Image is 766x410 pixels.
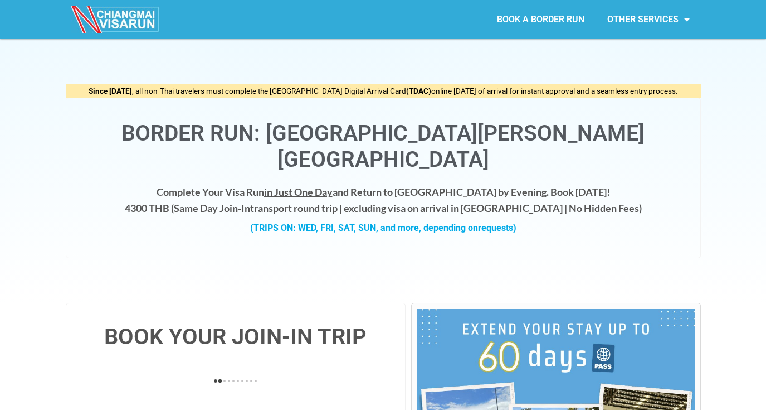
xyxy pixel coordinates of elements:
nav: Menu [383,7,701,32]
strong: Same Day Join-In [174,202,250,214]
a: OTHER SERVICES [596,7,701,32]
span: , all non-Thai travelers must complete the [GEOGRAPHIC_DATA] Digital Arrival Card online [DATE] o... [89,86,678,95]
h1: Border Run: [GEOGRAPHIC_DATA][PERSON_NAME][GEOGRAPHIC_DATA] [77,120,689,173]
strong: (TDAC) [406,86,431,95]
strong: (TRIPS ON: WED, FRI, SAT, SUN, and more, depending on [250,223,516,233]
span: requests) [478,223,516,233]
strong: Since [DATE] [89,86,132,95]
span: in Just One Day [264,186,333,198]
h4: BOOK YOUR JOIN-IN TRIP [77,326,394,348]
h4: Complete Your Visa Run and Return to [GEOGRAPHIC_DATA] by Evening. Book [DATE]! 4300 THB ( transp... [77,184,689,216]
a: BOOK A BORDER RUN [486,7,596,32]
